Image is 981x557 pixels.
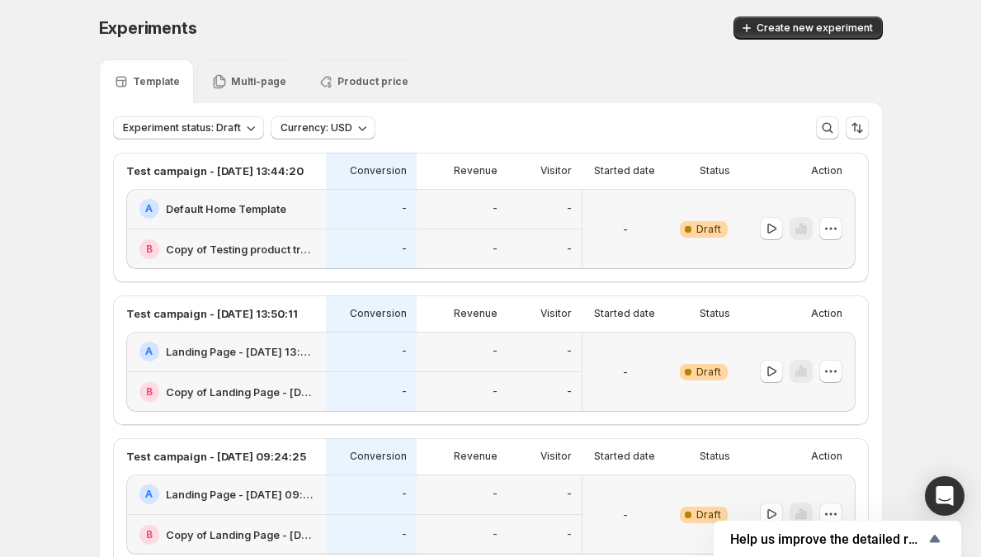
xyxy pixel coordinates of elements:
h2: A [145,202,153,215]
p: - [623,221,628,238]
p: Revenue [454,164,498,177]
p: - [623,364,628,380]
p: Started date [594,450,655,463]
p: - [402,202,407,215]
button: Experiment status: Draft [113,116,264,139]
p: Template [133,75,180,88]
p: - [493,345,498,358]
p: - [567,202,572,215]
h2: Landing Page - [DATE] 13:50:04 [166,343,316,360]
p: - [493,528,498,541]
p: Product price [337,75,408,88]
p: Status [700,307,730,320]
h2: B [146,243,153,256]
span: Draft [696,508,721,522]
p: Multi-page [231,75,286,88]
p: - [402,243,407,256]
p: - [567,385,572,399]
p: - [567,345,572,358]
span: Help us improve the detailed report for A/B campaigns [730,531,925,547]
p: Visitor [540,164,572,177]
p: Status [700,450,730,463]
span: Create new experiment [757,21,873,35]
p: - [567,243,572,256]
p: Revenue [454,450,498,463]
h2: Copy of Testing product translation [166,241,316,257]
h2: B [146,528,153,541]
p: Conversion [350,450,407,463]
p: - [567,528,572,541]
p: Action [811,307,842,320]
p: Started date [594,307,655,320]
span: Experiments [99,18,197,38]
p: Revenue [454,307,498,320]
p: Started date [594,164,655,177]
p: - [493,385,498,399]
p: - [623,507,628,523]
p: - [402,385,407,399]
span: Draft [696,223,721,236]
p: Status [700,164,730,177]
p: Test campaign - [DATE] 13:44:20 [126,163,304,179]
button: Currency: USD [271,116,375,139]
h2: A [145,488,153,501]
span: Experiment status: Draft [123,121,241,135]
button: Sort the results [846,116,869,139]
span: Draft [696,366,721,379]
p: - [567,488,572,501]
h2: Default Home Template [166,201,286,217]
button: Show survey - Help us improve the detailed report for A/B campaigns [730,529,945,549]
p: - [402,345,407,358]
p: - [493,488,498,501]
p: Test campaign - [DATE] 09:24:25 [126,448,306,465]
p: Action [811,164,842,177]
h2: A [145,345,153,358]
p: Visitor [540,450,572,463]
p: - [493,202,498,215]
p: Test campaign - [DATE] 13:50:11 [126,305,298,322]
p: - [493,243,498,256]
button: Create new experiment [733,17,883,40]
p: Conversion [350,307,407,320]
div: Open Intercom Messenger [925,476,964,516]
h2: B [146,385,153,399]
p: Action [811,450,842,463]
p: - [402,488,407,501]
h2: Landing Page - [DATE] 09:24:09 [166,486,316,503]
p: Conversion [350,164,407,177]
h2: Copy of Landing Page - [DATE] 09:24:09 [166,526,316,543]
p: - [402,528,407,541]
span: Currency: USD [281,121,352,135]
p: Visitor [540,307,572,320]
h2: Copy of Landing Page - [DATE] 13:50:04 [166,384,316,400]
